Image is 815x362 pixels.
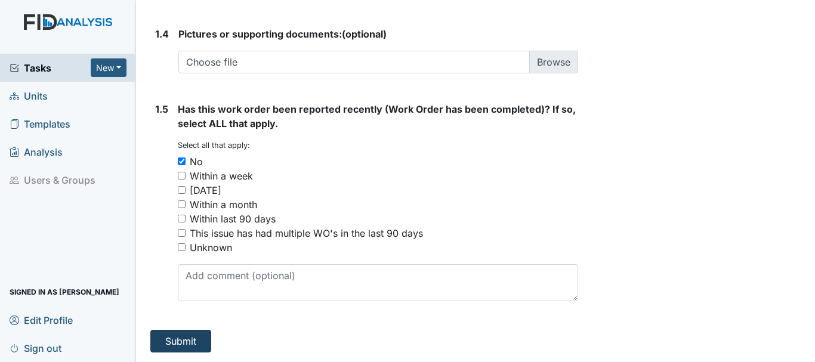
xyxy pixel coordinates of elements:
[178,157,186,165] input: No
[178,27,578,41] strong: (optional)
[10,311,73,329] span: Edit Profile
[178,103,576,129] span: Has this work order been reported recently (Work Order has been completed)? If so, select ALL tha...
[178,28,342,40] span: Pictures or supporting documents:
[10,61,91,75] a: Tasks
[10,143,63,161] span: Analysis
[190,169,253,183] div: Within a week
[190,240,232,255] div: Unknown
[10,339,61,357] span: Sign out
[190,183,221,197] div: [DATE]
[190,197,257,212] div: Within a month
[178,186,186,194] input: [DATE]
[178,200,186,208] input: Within a month
[178,229,186,237] input: This issue has had multiple WO's in the last 90 days
[10,283,119,301] span: Signed in as [PERSON_NAME]
[155,27,169,41] label: 1.4
[150,330,211,352] button: Submit
[155,102,168,116] label: 1.5
[190,212,276,226] div: Within last 90 days
[10,115,70,133] span: Templates
[178,172,186,180] input: Within a week
[178,141,250,150] small: Select all that apply:
[190,154,203,169] div: No
[10,86,48,105] span: Units
[178,243,186,251] input: Unknown
[91,58,126,77] button: New
[178,215,186,222] input: Within last 90 days
[190,226,423,240] div: This issue has had multiple WO's in the last 90 days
